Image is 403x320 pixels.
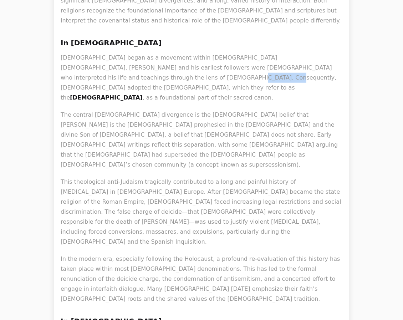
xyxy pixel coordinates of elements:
[70,94,142,101] strong: [DEMOGRAPHIC_DATA]
[61,177,342,247] p: This theological anti-Judaism tragically contributed to a long and painful history of [MEDICAL_DA...
[61,254,342,304] p: In the modern era, especially following the Holocaust, a profound re-evaluation of this history h...
[61,53,342,103] p: [DEMOGRAPHIC_DATA] began as a movement within [DEMOGRAPHIC_DATA] [DEMOGRAPHIC_DATA]. [PERSON_NAME...
[61,110,342,170] p: The central [DEMOGRAPHIC_DATA] divergence is the [DEMOGRAPHIC_DATA] belief that [PERSON_NAME] is ...
[61,37,342,49] h3: In [DEMOGRAPHIC_DATA]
